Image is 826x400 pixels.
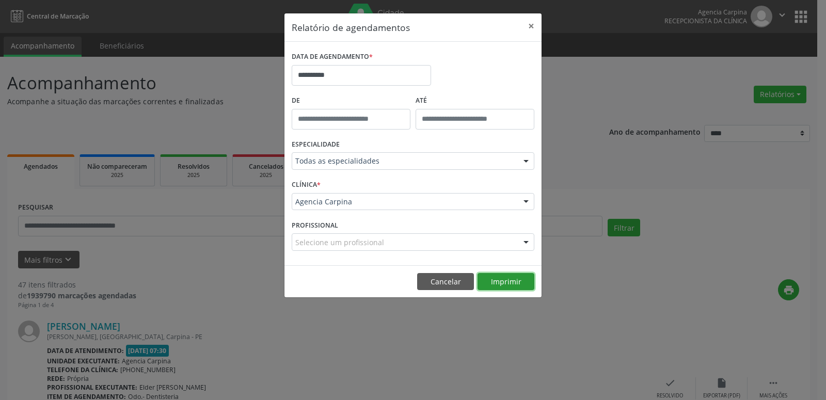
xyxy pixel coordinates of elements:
span: Agencia Carpina [295,197,513,207]
label: PROFISSIONAL [292,217,338,233]
label: De [292,93,410,109]
button: Close [521,13,542,39]
label: ESPECIALIDADE [292,137,340,153]
button: Imprimir [478,273,534,291]
h5: Relatório de agendamentos [292,21,410,34]
label: ATÉ [416,93,534,109]
label: CLÍNICA [292,177,321,193]
span: Selecione um profissional [295,237,384,248]
label: DATA DE AGENDAMENTO [292,49,373,65]
span: Todas as especialidades [295,156,513,166]
button: Cancelar [417,273,474,291]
